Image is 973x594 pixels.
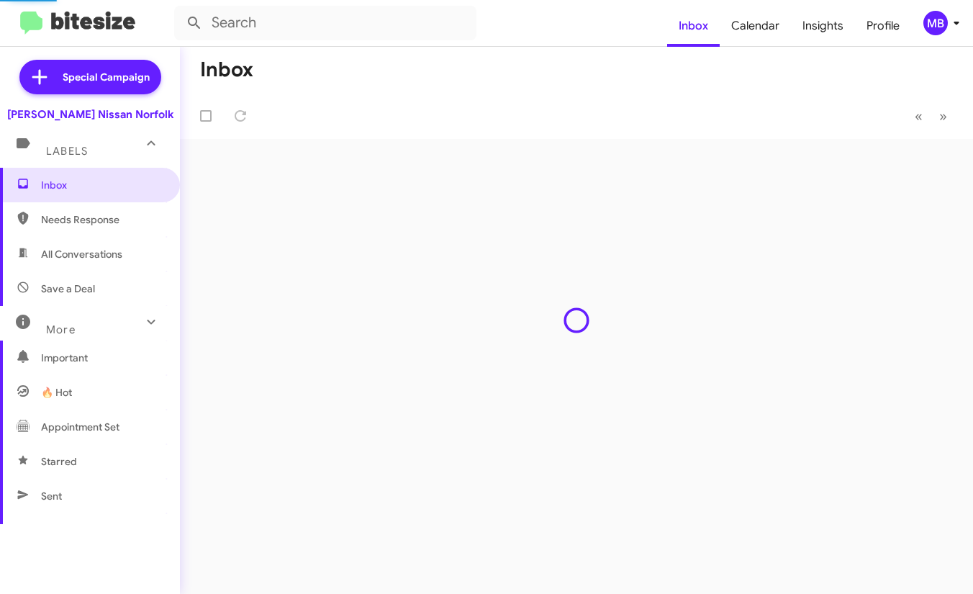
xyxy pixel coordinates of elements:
h1: Inbox [200,58,253,81]
span: Save a Deal [41,282,95,296]
span: « [915,107,923,125]
button: Previous [906,102,931,131]
a: Calendar [720,5,791,47]
a: Inbox [667,5,720,47]
span: Sold [41,523,61,538]
span: Appointment Set [41,420,119,434]
span: Inbox [41,178,163,192]
span: Starred [41,454,77,469]
span: Needs Response [41,212,163,227]
button: Next [931,102,956,131]
span: Important [41,351,163,365]
button: MB [911,11,957,35]
span: Special Campaign [63,70,150,84]
a: Profile [855,5,911,47]
div: [PERSON_NAME] Nissan Norfolk [7,107,173,122]
span: 🔥 Hot [41,385,72,400]
a: Insights [791,5,855,47]
span: Sent [41,489,62,503]
input: Search [174,6,476,40]
span: Labels [46,145,88,158]
span: » [939,107,947,125]
a: Special Campaign [19,60,161,94]
span: More [46,323,76,336]
nav: Page navigation example [907,102,956,131]
span: All Conversations [41,247,122,261]
div: MB [923,11,948,35]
